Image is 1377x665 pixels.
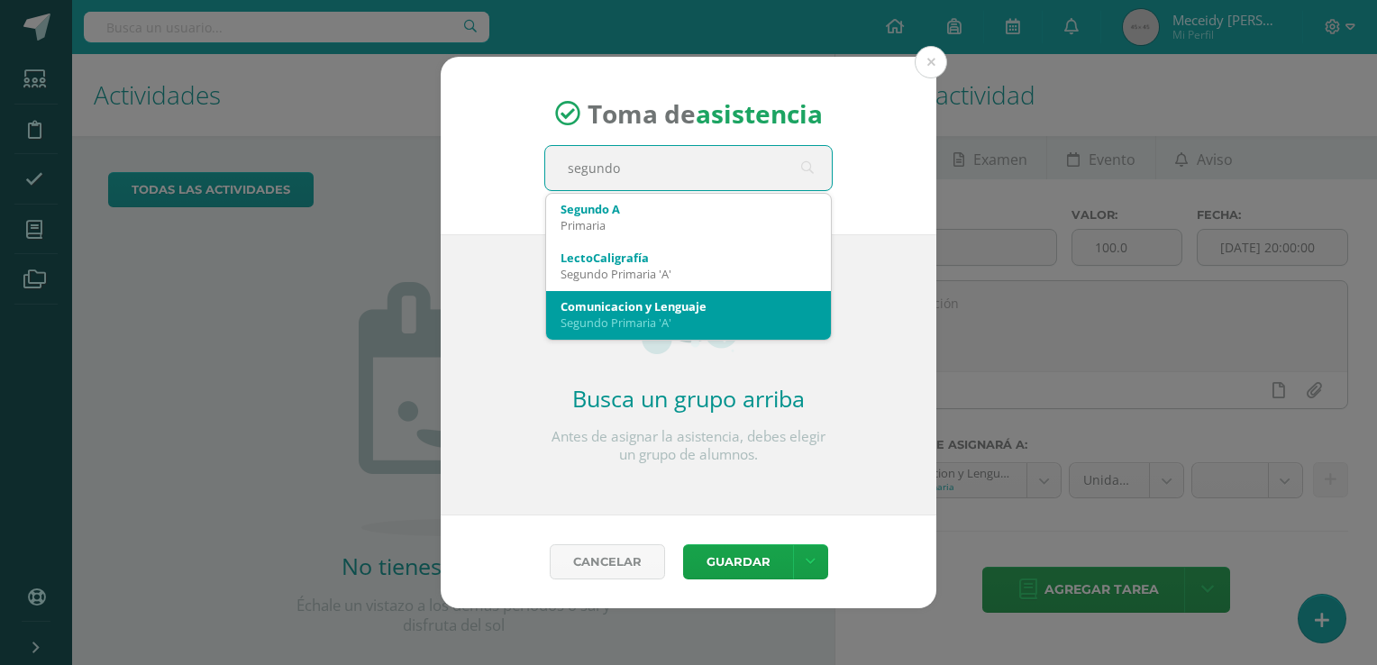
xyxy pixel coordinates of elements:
a: Cancelar [550,544,665,579]
button: Guardar [683,544,793,579]
div: Segundo A [561,201,816,217]
button: Close (Esc) [915,46,947,78]
div: Segundo Primaria 'A' [561,266,816,282]
span: Toma de [588,96,823,131]
strong: asistencia [696,96,823,131]
div: Primaria [561,217,816,233]
p: Antes de asignar la asistencia, debes elegir un grupo de alumnos. [544,428,833,464]
div: Comunicacion y Lenguaje [561,298,816,314]
input: Busca un grado o sección aquí... [545,146,832,190]
div: LectoCaligrafía [561,250,816,266]
h2: Busca un grupo arriba [544,383,833,414]
div: Segundo Primaria 'A' [561,314,816,331]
